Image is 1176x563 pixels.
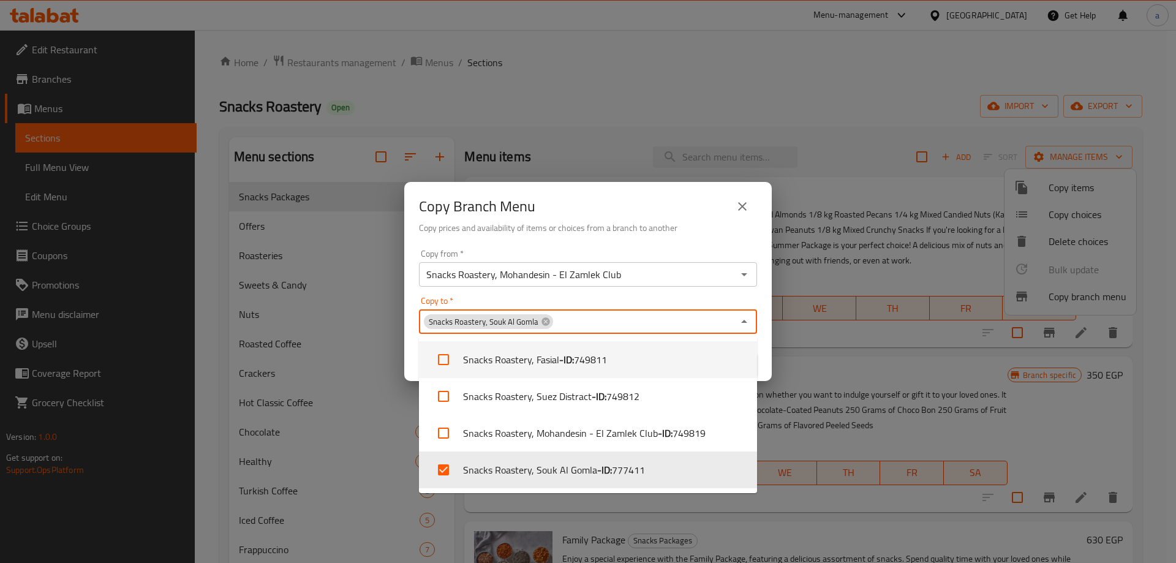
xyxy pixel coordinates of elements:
[419,341,757,378] li: Snacks Roastery, Fasial
[736,313,753,330] button: Close
[419,415,757,452] li: Snacks Roastery, Mohandesin - El Zamlek Club
[606,389,639,404] span: 749812
[673,426,706,440] span: 749819
[424,314,553,329] div: Snacks Roastery, Souk Al Gomla
[728,192,757,221] button: close
[592,389,606,404] b: - ID:
[419,197,535,216] h2: Copy Branch Menu
[574,352,607,367] span: 749811
[419,221,757,235] h6: Copy prices and availability of items or choices from a branch to another
[612,463,645,477] span: 777411
[419,378,757,415] li: Snacks Roastery, Suez Distract
[597,463,612,477] b: - ID:
[559,352,574,367] b: - ID:
[424,316,543,328] span: Snacks Roastery, Souk Al Gomla
[736,266,753,283] button: Open
[419,452,757,488] li: Snacks Roastery, Souk Al Gomla
[658,426,673,440] b: - ID:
